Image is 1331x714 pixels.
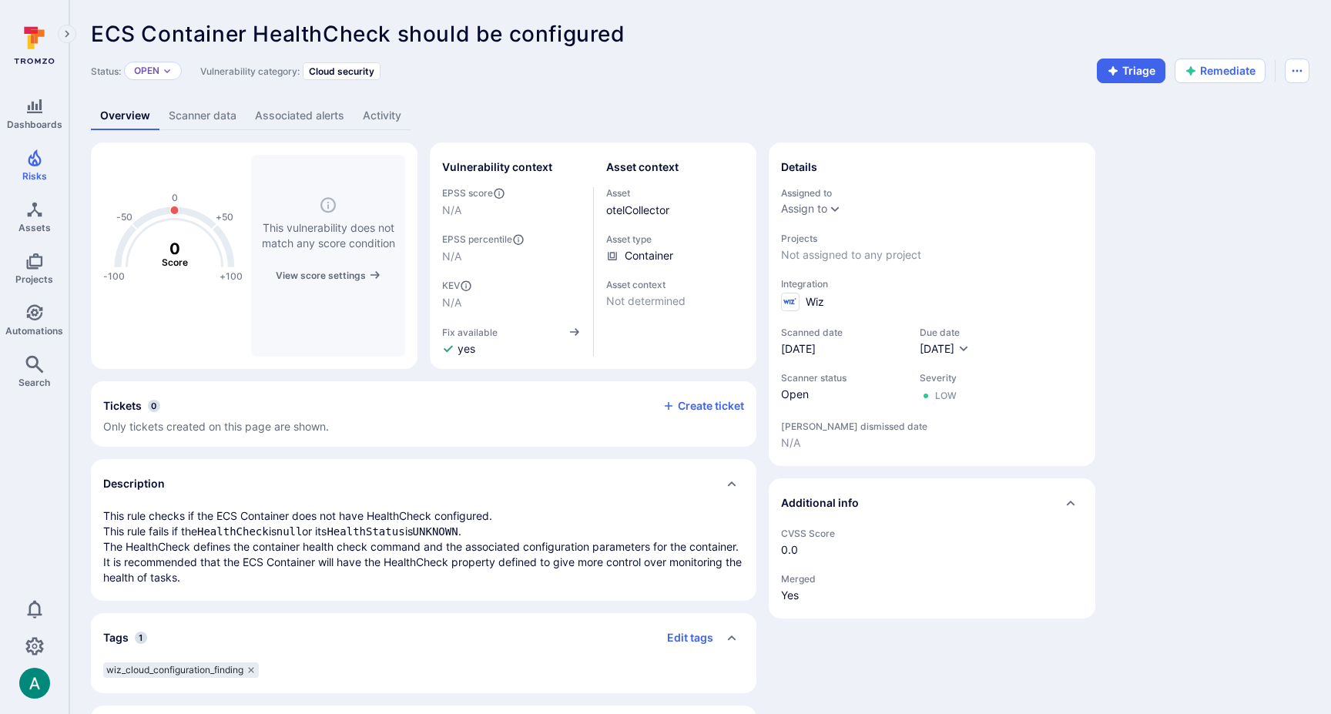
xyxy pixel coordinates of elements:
span: Status: [91,65,121,77]
span: [PERSON_NAME] dismissed date [781,421,1083,432]
div: Collapse tags [91,613,756,662]
section: tickets card [91,381,756,447]
span: Only tickets created on this page are shown. [103,420,329,433]
span: N/A [781,435,1083,451]
text: Score [162,256,188,268]
span: KEV [442,280,581,292]
span: CVSS Score [781,528,1083,539]
span: Severity [920,372,957,384]
span: [DATE] [781,341,904,357]
button: Remediate [1175,59,1266,83]
span: Assigned to [781,187,1083,199]
div: Collapse [91,381,756,447]
button: Expand dropdown [829,203,841,215]
span: Asset context [606,279,745,290]
span: EPSS score [442,187,581,199]
a: Associated alerts [246,102,354,130]
h2: Additional info [781,495,859,511]
h2: Details [781,159,817,175]
div: Low [935,390,957,402]
h2: Tags [103,630,129,645]
code: null [277,525,303,538]
text: -100 [103,270,125,282]
button: Expand dropdown [163,66,172,75]
code: HealthStatus [327,525,404,538]
span: Projects [15,273,53,285]
span: Vulnerability category: [200,65,300,77]
a: View score settings [276,266,381,283]
span: 1 [135,632,147,644]
button: Edit tags [655,625,713,650]
span: This vulnerability does not match any score condition [260,220,396,251]
span: Asset type [606,233,745,245]
span: wiz_cloud_configuration_finding [106,664,243,676]
span: Risks [22,170,47,182]
span: Not determined [606,293,745,309]
text: 0 [172,192,178,203]
p: This rule checks if the ECS Container does not have HealthCheck configured. This rule fails if th... [103,508,744,585]
span: Integration [781,278,1083,290]
span: 0.0 [781,542,1083,558]
code: UNKNOWN [413,525,458,538]
a: Activity [354,102,411,130]
button: View score settings [276,270,381,281]
span: EPSS percentile [442,233,581,246]
span: 0 [148,400,160,412]
span: Dashboards [7,119,62,130]
span: Search [18,377,50,388]
button: Expand navigation menu [58,25,76,43]
span: Open [781,387,904,402]
g: The vulnerability score is based on the parameters defined in the settings [144,240,206,269]
tspan: 0 [169,240,180,258]
h2: Vulnerability context [442,159,552,175]
text: +50 [216,211,233,223]
button: Options menu [1285,59,1309,83]
span: Due date [920,327,970,338]
img: ACg8ocLSa5mPYBaXNx3eFu_EmspyJX0laNWN7cXOFirfQ7srZveEpg=s96-c [19,668,50,699]
div: Arjan Dehar [19,668,50,699]
span: N/A [442,203,581,218]
a: Scanner data [159,102,246,130]
span: N/A [442,249,581,264]
button: Assign to [781,203,827,215]
span: Yes [781,588,1083,603]
span: [DATE] [920,342,954,355]
text: -50 [116,211,132,223]
div: Collapse description [91,459,756,508]
h2: Tickets [103,398,142,414]
div: wiz_cloud_configuration_finding [103,662,259,678]
span: Fix available [442,327,498,338]
section: details card [769,142,1095,466]
span: N/A [442,295,581,310]
span: Not assigned to any project [781,247,1083,263]
section: additional info card [769,478,1095,618]
span: Projects [781,233,1083,244]
span: ECS Container HealthCheck should be configured [91,21,625,47]
span: Wiz [806,294,824,310]
span: Assets [18,222,51,233]
span: Asset [606,187,745,199]
text: +100 [220,270,243,282]
div: Due date field [920,327,970,357]
span: Automations [5,325,63,337]
button: Open [134,65,159,77]
span: Merged [781,573,1083,585]
h2: Description [103,476,165,491]
span: Scanned date [781,327,904,338]
code: HealthCheck [197,525,269,538]
span: yes [458,341,475,357]
div: Collapse [769,478,1095,528]
button: Triage [1097,59,1165,83]
i: Expand navigation menu [62,28,72,41]
a: otelCollector [606,203,669,216]
div: Vulnerability tabs [91,102,1309,130]
button: Create ticket [662,399,744,413]
button: [DATE] [920,341,970,357]
a: Overview [91,102,159,130]
h2: Asset context [606,159,679,175]
span: Scanner status [781,372,904,384]
span: Container [625,248,673,263]
div: Cloud security [303,62,381,80]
